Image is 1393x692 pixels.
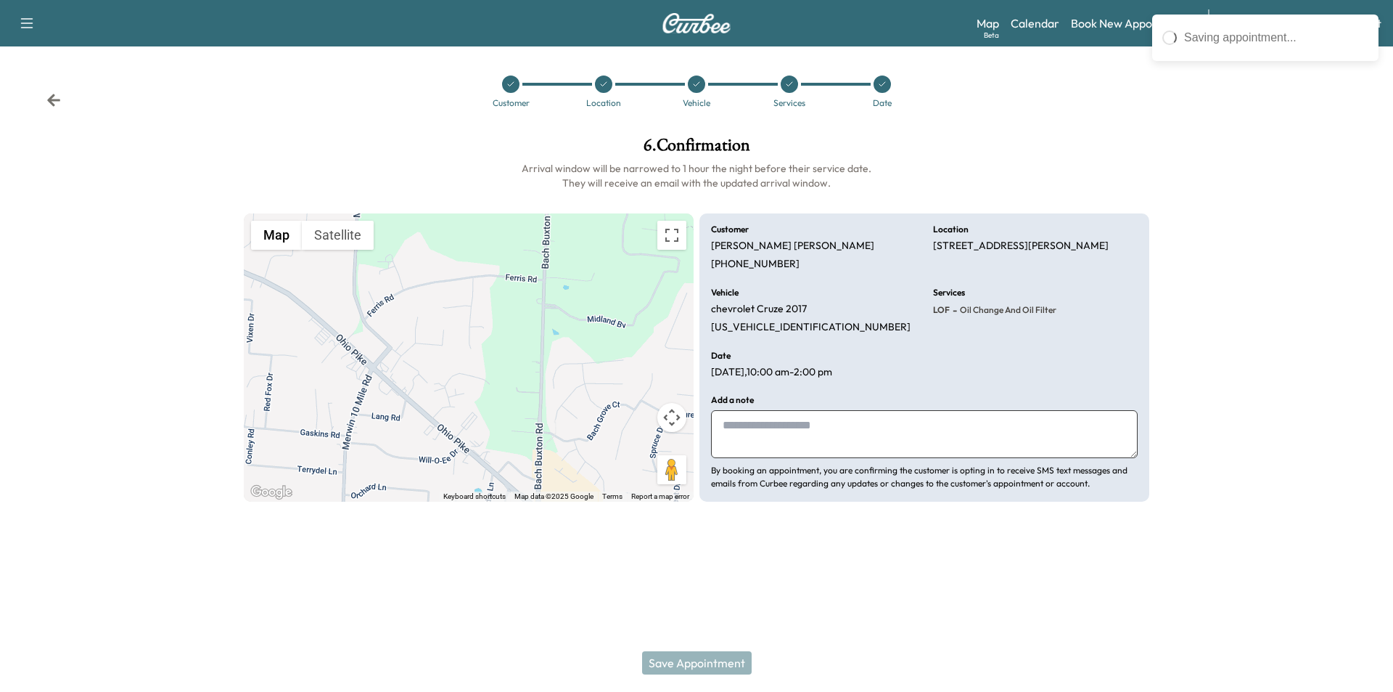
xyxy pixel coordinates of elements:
[514,492,593,500] span: Map data ©2025 Google
[933,225,969,234] h6: Location
[711,303,807,316] p: chevrolet Cruze 2017
[302,221,374,250] button: Show satellite imagery
[657,455,686,484] button: Drag Pegman onto the map to open Street View
[933,304,950,316] span: LOF
[683,99,710,107] div: Vehicle
[493,99,530,107] div: Customer
[247,483,295,502] a: Open this area in Google Maps (opens a new window)
[1011,15,1059,32] a: Calendar
[711,366,832,379] p: [DATE] , 10:00 am - 2:00 pm
[244,161,1149,190] h6: Arrival window will be narrowed to 1 hour the night before their service date. They will receive ...
[244,137,1149,161] h1: 6 . Confirmation
[46,93,61,107] div: Back
[657,403,686,432] button: Map camera controls
[657,221,686,250] button: Toggle fullscreen view
[662,13,731,33] img: Curbee Logo
[933,240,1109,253] p: [STREET_ADDRESS][PERSON_NAME]
[984,30,999,41] div: Beta
[711,288,739,297] h6: Vehicle
[711,464,1138,490] p: By booking an appointment, you are confirming the customer is opting in to receive SMS text messa...
[586,99,621,107] div: Location
[1071,15,1193,32] a: Book New Appointment
[711,258,800,271] p: [PHONE_NUMBER]
[977,15,999,32] a: MapBeta
[443,492,506,502] button: Keyboard shortcuts
[957,304,1056,316] span: Oil Change and Oil Filter
[711,351,731,360] h6: Date
[251,221,302,250] button: Show street map
[247,483,295,502] img: Google
[950,303,957,317] span: -
[711,321,911,334] p: [US_VEHICLE_IDENTIFICATION_NUMBER]
[711,240,874,253] p: [PERSON_NAME] [PERSON_NAME]
[773,99,805,107] div: Services
[873,99,892,107] div: Date
[631,492,689,500] a: Report a map error
[1184,29,1368,46] div: Saving appointment...
[711,396,754,404] h6: Add a note
[602,492,622,500] a: Terms (opens in new tab)
[933,288,965,297] h6: Services
[711,225,749,234] h6: Customer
